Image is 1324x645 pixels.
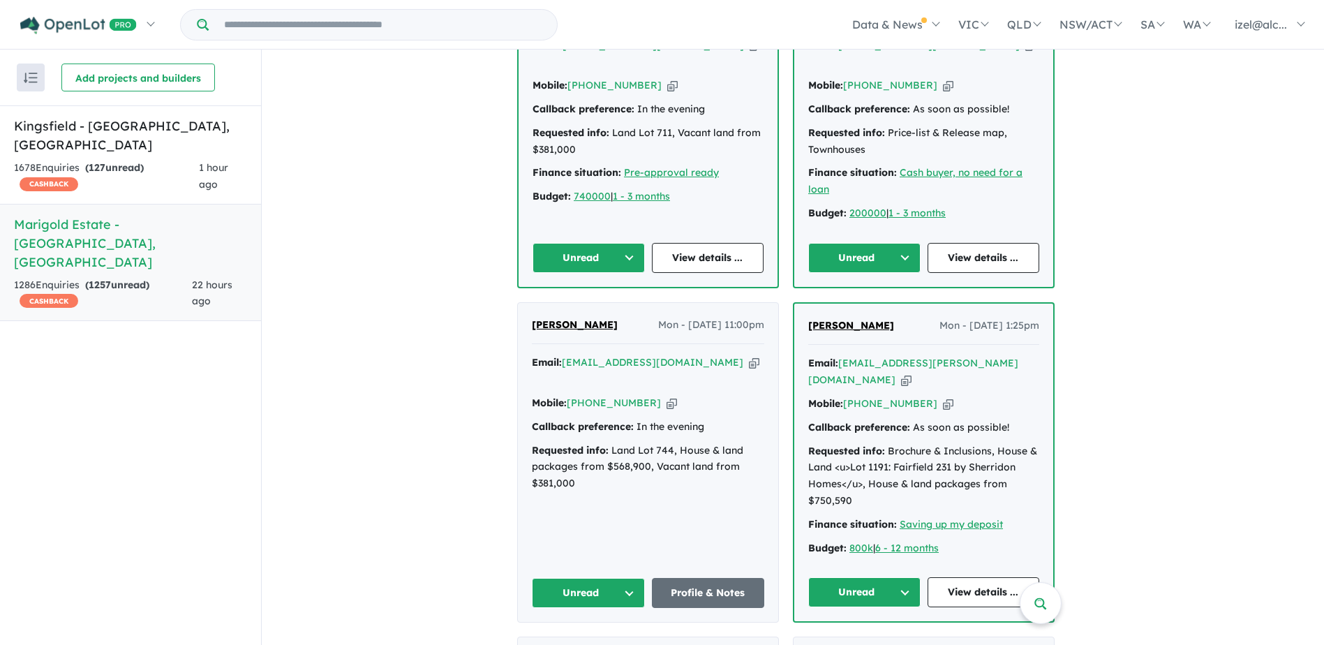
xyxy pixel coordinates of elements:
a: [PERSON_NAME] [532,317,618,334]
div: | [808,205,1039,222]
a: 200000 [849,207,886,219]
a: [EMAIL_ADDRESS][DOMAIN_NAME] [563,39,744,52]
strong: Callback preference: [533,103,634,115]
div: | [808,540,1039,557]
input: Try estate name, suburb, builder or developer [211,10,554,40]
a: 1 - 3 months [888,207,946,219]
a: Profile & Notes [652,578,765,608]
a: [PHONE_NUMBER] [843,79,937,91]
strong: Requested info: [532,444,609,457]
h5: Kingsfield - [GEOGRAPHIC_DATA] , [GEOGRAPHIC_DATA] [14,117,247,154]
button: Copy [943,78,953,93]
a: Saving up my deposit [900,518,1003,531]
img: Openlot PRO Logo White [20,17,137,34]
strong: Requested info: [808,445,885,457]
h5: Marigold Estate - [GEOGRAPHIC_DATA] , [GEOGRAPHIC_DATA] [14,215,247,272]
strong: Email: [808,39,838,52]
div: Land Lot 711, Vacant land from $381,000 [533,125,764,158]
div: 1286 Enquir ies [14,277,192,311]
strong: ( unread) [85,279,149,291]
span: 1257 [89,279,111,291]
strong: Finance situation: [533,166,621,179]
strong: Finance situation: [808,166,897,179]
div: Price-list & Release map, Townhouses [808,125,1039,158]
a: 1 - 3 months [613,190,670,202]
a: [PHONE_NUMBER] [567,396,661,409]
strong: Email: [532,356,562,369]
a: View details ... [928,577,1040,607]
span: izel@alc... [1235,17,1287,31]
strong: Email: [533,39,563,52]
div: | [533,188,764,205]
div: Brochure & Inclusions, House & Land <u>Lot 1191: Fairfield 231 by Sherridon Homes</u>, House & la... [808,443,1039,510]
button: Unread [808,243,921,273]
span: CASHBACK [20,294,78,308]
strong: Callback preference: [808,103,910,115]
a: 6 - 12 months [875,542,939,554]
span: Mon - [DATE] 11:00pm [658,317,764,334]
button: Unread [532,578,645,608]
strong: Requested info: [808,126,885,139]
a: Cash buyer, no need for a loan [808,166,1022,195]
span: Mon - [DATE] 1:25pm [939,318,1039,334]
button: Copy [943,396,953,411]
span: [PERSON_NAME] [808,319,894,332]
span: 22 hours ago [192,279,232,308]
img: sort.svg [24,73,38,83]
strong: Callback preference: [808,421,910,433]
div: Land Lot 744, House & land packages from $568,900, Vacant land from $381,000 [532,443,764,492]
strong: ( unread) [85,161,144,174]
strong: Budget: [808,207,847,219]
strong: Mobile: [532,396,567,409]
a: [PERSON_NAME] [808,318,894,334]
button: Copy [749,355,759,370]
a: [EMAIL_ADDRESS][DOMAIN_NAME] [562,356,743,369]
div: In the evening [532,419,764,436]
button: Copy [901,373,912,387]
a: [EMAIL_ADDRESS][DOMAIN_NAME] [838,39,1020,52]
a: View details ... [928,243,1040,273]
span: [PERSON_NAME] [532,318,618,331]
span: CASHBACK [20,177,78,191]
button: Copy [667,78,678,93]
span: 127 [89,161,105,174]
a: Pre-approval ready [624,166,719,179]
strong: Budget: [808,542,847,554]
strong: Requested info: [533,126,609,139]
strong: Mobile: [533,79,567,91]
strong: Mobile: [808,397,843,410]
button: Copy [667,396,677,410]
button: Add projects and builders [61,64,215,91]
a: 800k [849,542,873,554]
button: Unread [808,577,921,607]
button: Unread [533,243,645,273]
strong: Finance situation: [808,518,897,531]
div: As soon as possible! [808,420,1039,436]
a: View details ... [652,243,764,273]
a: [EMAIL_ADDRESS][PERSON_NAME][DOMAIN_NAME] [808,357,1018,386]
span: 1 hour ago [199,161,228,191]
a: 740000 [574,190,611,202]
div: 1678 Enquir ies [14,160,199,193]
div: In the evening [533,101,764,118]
a: [PHONE_NUMBER] [843,397,937,410]
strong: Callback preference: [532,420,634,433]
strong: Budget: [533,190,571,202]
strong: Email: [808,357,838,369]
strong: Mobile: [808,79,843,91]
a: [PHONE_NUMBER] [567,79,662,91]
div: As soon as possible! [808,101,1039,118]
